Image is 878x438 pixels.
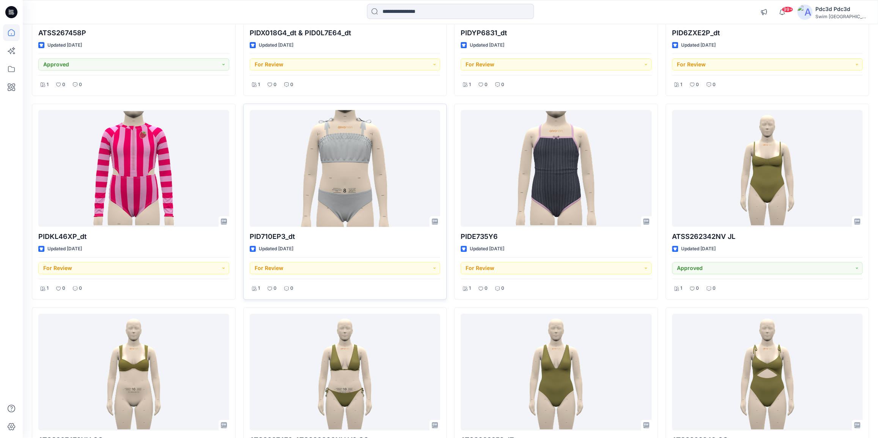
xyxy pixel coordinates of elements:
p: 0 [290,81,293,89]
p: 0 [485,284,488,292]
p: 0 [485,81,488,89]
p: Updated [DATE] [681,41,716,49]
p: 1 [680,284,682,292]
p: 0 [713,284,716,292]
p: PIDKL46XP_dt [38,231,229,242]
a: ATSS262342NV JL [672,110,863,227]
p: 1 [469,284,471,292]
p: 0 [696,81,699,89]
a: PIDE735Y6 [461,110,651,227]
p: PID6ZXE2P_dt [672,28,863,38]
p: Updated [DATE] [470,41,504,49]
div: Pdc3d Pdc3d [815,5,869,14]
p: PID710EP3_dt [250,231,441,242]
a: ATSS267476_ATSS26898NV V2 GC [250,314,441,430]
img: avatar [797,5,812,20]
a: ATSS262352 JZ [461,314,651,430]
a: PID710EP3_dt [250,110,441,227]
p: 0 [79,284,82,292]
p: 0 [274,284,277,292]
p: 1 [469,81,471,89]
p: 1 [47,81,49,89]
p: Updated [DATE] [470,245,504,253]
p: 0 [62,81,65,89]
p: 0 [713,81,716,89]
p: PIDE735Y6 [461,231,651,242]
p: 1 [680,81,682,89]
p: 0 [501,81,504,89]
p: 0 [290,284,293,292]
p: Updated [DATE] [681,245,716,253]
p: ATSS262342NV JL [672,231,863,242]
p: 1 [258,284,260,292]
p: 1 [47,284,49,292]
p: Updated [DATE] [47,245,82,253]
p: 1 [258,81,260,89]
p: 0 [62,284,65,292]
p: Updated [DATE] [259,41,293,49]
div: Swim [GEOGRAPHIC_DATA] [815,14,869,19]
a: ATSS262348 GC [672,314,863,430]
a: PIDKL46XP_dt [38,110,229,227]
p: PIDX018G4_dt & PID0L7E64_dt [250,28,441,38]
p: 0 [501,284,504,292]
p: 0 [274,81,277,89]
p: Updated [DATE] [259,245,293,253]
span: 99+ [782,6,793,13]
a: ATSS267473NV GC [38,314,229,430]
p: PIDYP6831_dt [461,28,651,38]
p: ATSS267458P [38,28,229,38]
p: Updated [DATE] [47,41,82,49]
p: 0 [696,284,699,292]
p: 0 [79,81,82,89]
